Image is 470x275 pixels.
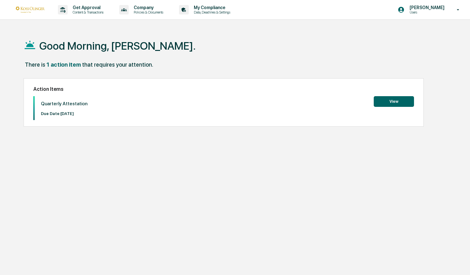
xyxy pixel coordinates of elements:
button: View [374,96,414,107]
a: View [374,98,414,104]
p: My Compliance [189,5,233,10]
p: Policies & Documents [129,10,166,14]
h2: Action Items [33,86,414,92]
p: Due Date: [DATE] [41,111,87,116]
div: 1 action item [47,61,81,68]
p: Data, Deadlines & Settings [189,10,233,14]
p: Quarterly Attestation [41,101,87,107]
p: Users [405,10,448,14]
p: Content & Transactions [68,10,107,14]
div: that requires your attention. [82,61,153,68]
p: Get Approval [68,5,107,10]
p: [PERSON_NAME] [405,5,448,10]
div: There is [25,61,45,68]
h1: Good Morning, [PERSON_NAME]. [39,40,196,52]
img: logo [15,7,45,13]
p: Company [129,5,166,10]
